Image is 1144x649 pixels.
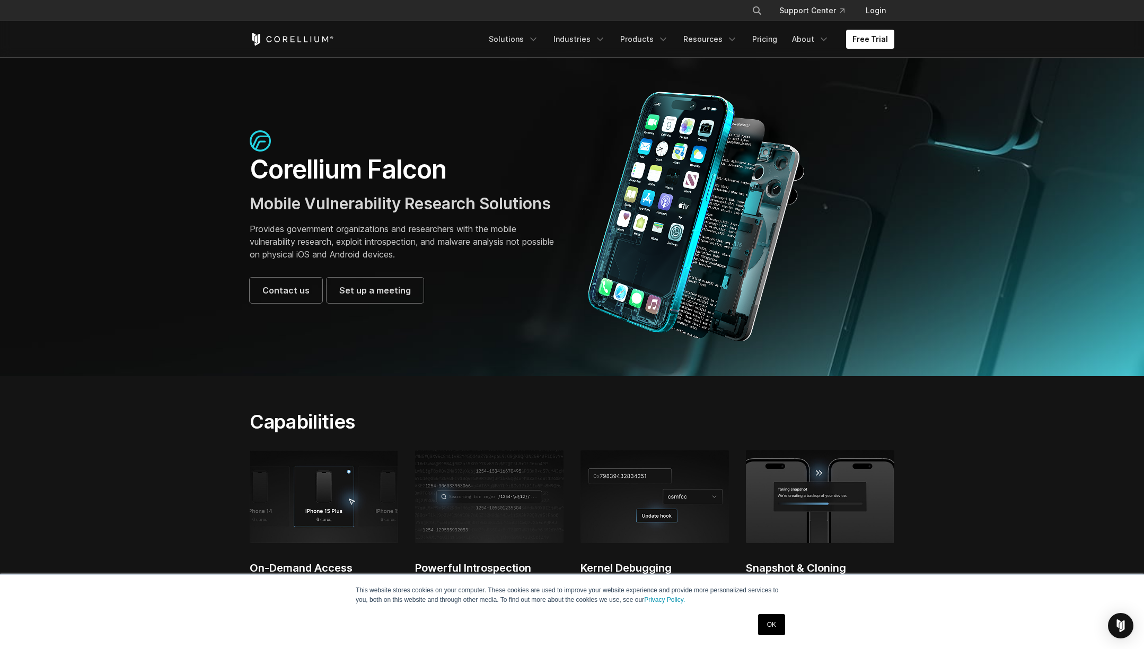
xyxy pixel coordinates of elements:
[547,30,612,49] a: Industries
[746,450,894,543] img: Process of taking snapshot and creating a backup of the iPhone virtual device.
[583,91,811,342] img: Corellium_Falcon Hero 1
[250,560,398,576] h2: On-Demand Access
[786,30,835,49] a: About
[580,450,729,543] img: Kernel debugging, update hook
[1108,613,1133,638] div: Open Intercom Messenger
[746,30,784,49] a: Pricing
[846,30,894,49] a: Free Trial
[415,560,564,576] h2: Powerful Introspection
[677,30,744,49] a: Resources
[250,223,561,261] p: Provides government organizations and researchers with the mobile vulnerability research, exploit...
[758,614,785,635] a: OK
[415,450,564,543] img: Coding illustration
[771,1,853,20] a: Support Center
[250,194,551,213] span: Mobile Vulnerability Research Solutions
[580,560,729,576] h2: Kernel Debugging
[747,1,767,20] button: Search
[614,30,675,49] a: Products
[857,1,894,20] a: Login
[739,1,894,20] div: Navigation Menu
[250,450,398,543] img: iPhone 15 Plus; 6 cores
[262,284,310,297] span: Contact us
[250,33,334,46] a: Corellium Home
[644,596,685,603] a: Privacy Policy.
[746,560,894,576] h2: Snapshot & Cloning
[327,278,424,303] a: Set up a meeting
[250,130,271,152] img: falcon-icon
[356,585,788,604] p: This website stores cookies on your computer. These cookies are used to improve your website expe...
[250,278,322,303] a: Contact us
[482,30,894,49] div: Navigation Menu
[250,410,672,433] h2: Capabilities
[482,30,545,49] a: Solutions
[339,284,411,297] span: Set up a meeting
[250,154,561,185] h1: Corellium Falcon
